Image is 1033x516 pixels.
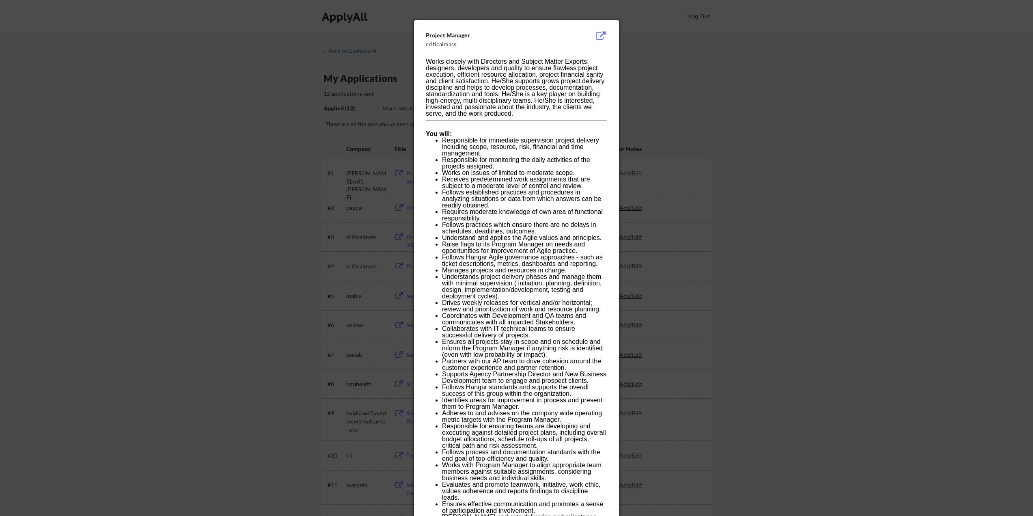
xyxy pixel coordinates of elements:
li: Responsible for immediate supervision project delivery including scope, resource, risk, financial... [442,137,607,157]
li: Raise flags to its Program Manager on needs and opportunities for improvement of Agile practice. [442,241,607,254]
div: Project Manager [426,31,566,39]
li: Follows Hangar standards and supports the overall success of this group within the organization. [442,384,607,397]
li: Receives predetermined work assignments that are subject to a moderate level of control and review. [442,176,607,189]
li: Identifies areas for improvement in process and present them to Program Manager. [442,397,607,410]
li: Follows Hangar Agile governance approaches - such as ticket descriptions, metrics, dashboards and... [442,254,607,267]
li: Requires moderate knowledge of own area of functional responsibility. [442,209,607,222]
li: Works with Program Manager to align appropriate team members against suitable assignments, consid... [442,462,607,481]
li: Collaborates with IT technical teams to ensure successful delivery of projects. [442,326,607,339]
li: Coordinates with Development and QA teams and communicates with all impacted Stakeholders. [442,313,607,326]
li: Drives weekly releases for vertical and/or horizontal; review and prioritization of work and reso... [442,300,607,313]
li: Responsible for monitoring the daily activities of the projects assigned. [442,157,607,170]
li: Follows practices which ensure there are no delays in schedules, deadlines, outcomes. [442,222,607,235]
li: Manages projects and resources in charge. [442,267,607,274]
p: Works closely with Directors and Subject Matter Experts, designers, developers and quality to ens... [426,58,607,117]
li: Ensures all projects stay in scope and on schedule and inform the Program Manager if anything ris... [442,339,607,358]
div: criticalmass [426,40,566,48]
strong: You will: [426,130,452,137]
li: Works on issues of limited to moderate scope. [442,170,607,176]
li: Responsible for ensuring teams are developing and executing against detailed project plans, inclu... [442,423,607,449]
li: Follows process and documentation standards with the end goal of top-efficiency and quality. [442,449,607,462]
li: Understands project delivery phases and manage them with minimal supervision ( initiation, planni... [442,274,607,300]
li: Adheres to and advises on the company wide operating metric targets with the Program Manager. [442,410,607,423]
li: Partners with our AP team to drive cohesion around the customer experience and partner retention. [442,358,607,371]
li: Supports Agency Partnership Director and New Business Development team to engage and prospect cli... [442,371,607,384]
li: Follows established practices and procedures in analyzing situations or data from which answers c... [442,189,607,209]
li: Evaluates and promote teamwork, initiative, work ethic, values adherence and reports findings to ... [442,481,607,501]
li: Understand and applies the Agile values and principles. [442,235,607,241]
li: Ensures effective communication and promotes a sense of participation and involvement. [442,501,607,514]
